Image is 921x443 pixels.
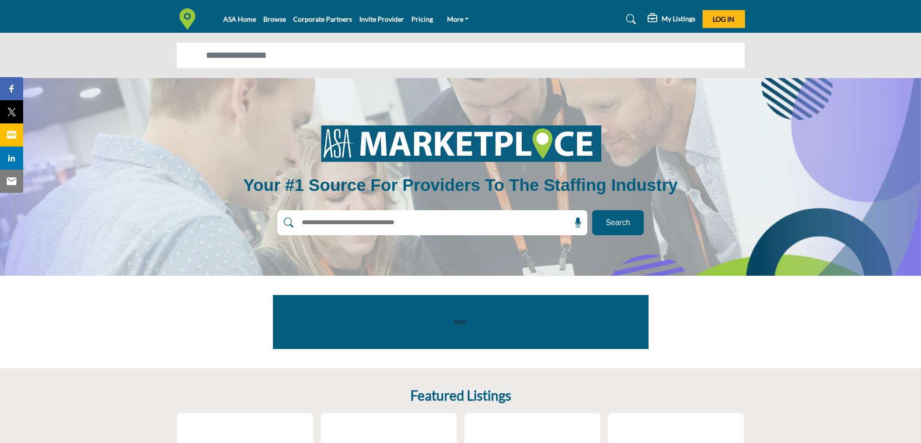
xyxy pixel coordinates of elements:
[295,316,627,328] p: test
[648,13,695,25] div: My Listings
[662,14,695,23] h5: My Listings
[410,388,511,404] h2: Featured Listings
[176,42,745,68] input: Search Solutions
[617,12,642,27] a: Search
[293,15,352,23] a: Corporate Partners
[223,15,256,23] a: ASA Home
[411,15,433,23] a: Pricing
[703,10,745,28] button: Log In
[592,210,644,235] button: Search
[243,174,677,196] h1: Your #1 Source for Providers to the Staffing Industry
[713,15,734,23] span: Log In
[263,15,286,23] a: Browse
[309,118,612,168] img: image
[440,13,476,26] a: More
[606,217,630,228] span: Search
[176,8,203,30] img: Site Logo
[359,15,404,23] a: Invite Provider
